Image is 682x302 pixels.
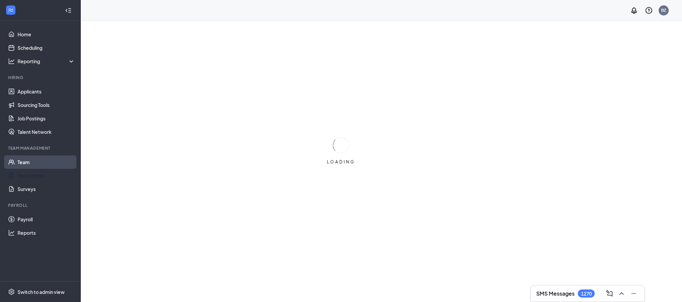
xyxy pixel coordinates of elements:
a: Talent Network [18,125,75,139]
svg: Settings [8,289,15,295]
a: Surveys [18,182,75,196]
a: Team [18,155,75,169]
a: Scheduling [18,41,75,54]
a: Payroll [18,213,75,226]
svg: Collapse [65,7,72,14]
a: Sourcing Tools [18,98,75,112]
a: Applicants [18,85,75,98]
svg: Analysis [8,58,15,65]
button: ComposeMessage [604,288,615,299]
div: Reporting [18,58,75,65]
button: ChevronUp [616,288,627,299]
svg: Minimize [630,290,638,298]
a: Job Postings [18,112,75,125]
div: Hiring [8,75,74,80]
div: Switch to admin view [18,289,65,295]
div: Payroll [8,202,74,208]
svg: WorkstreamLogo [7,7,14,13]
svg: ComposeMessage [606,290,614,298]
button: Minimize [628,288,639,299]
svg: Notifications [630,6,638,14]
svg: QuestionInfo [645,6,653,14]
a: Reports [18,226,75,239]
div: BZ [661,7,667,13]
div: 1270 [581,291,592,297]
div: Team Management [8,145,74,151]
a: Home [18,28,75,41]
a: Documents [18,169,75,182]
svg: ChevronUp [618,290,626,298]
h3: SMS Messages [536,290,575,297]
div: LOADING [324,159,358,165]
